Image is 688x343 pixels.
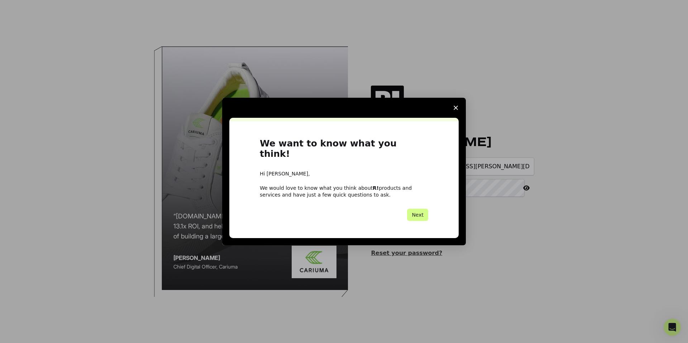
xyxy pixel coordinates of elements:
div: We would love to know what you think about products and services and have just a few quick questi... [260,185,428,198]
div: Hi [PERSON_NAME], [260,170,428,178]
h1: We want to know what you think! [260,139,428,163]
button: Next [407,209,428,221]
b: R! [373,185,379,191]
span: Close survey [446,98,466,118]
